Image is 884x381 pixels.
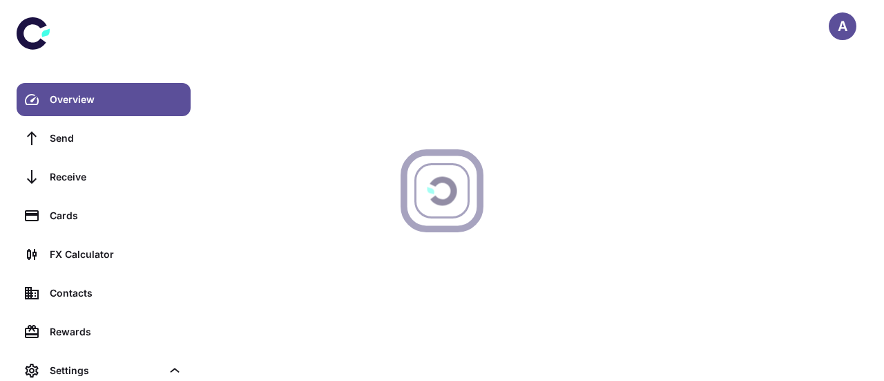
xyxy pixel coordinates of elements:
div: Overview [50,92,182,107]
a: Contacts [17,277,191,310]
div: Receive [50,169,182,185]
div: Rewards [50,324,182,340]
a: Receive [17,160,191,194]
div: Cards [50,208,182,223]
div: Send [50,131,182,146]
a: FX Calculator [17,238,191,271]
button: A [829,12,856,40]
a: Overview [17,83,191,116]
a: Cards [17,199,191,232]
a: Rewards [17,315,191,349]
div: Settings [50,363,162,378]
div: Contacts [50,286,182,301]
a: Send [17,122,191,155]
div: FX Calculator [50,247,182,262]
